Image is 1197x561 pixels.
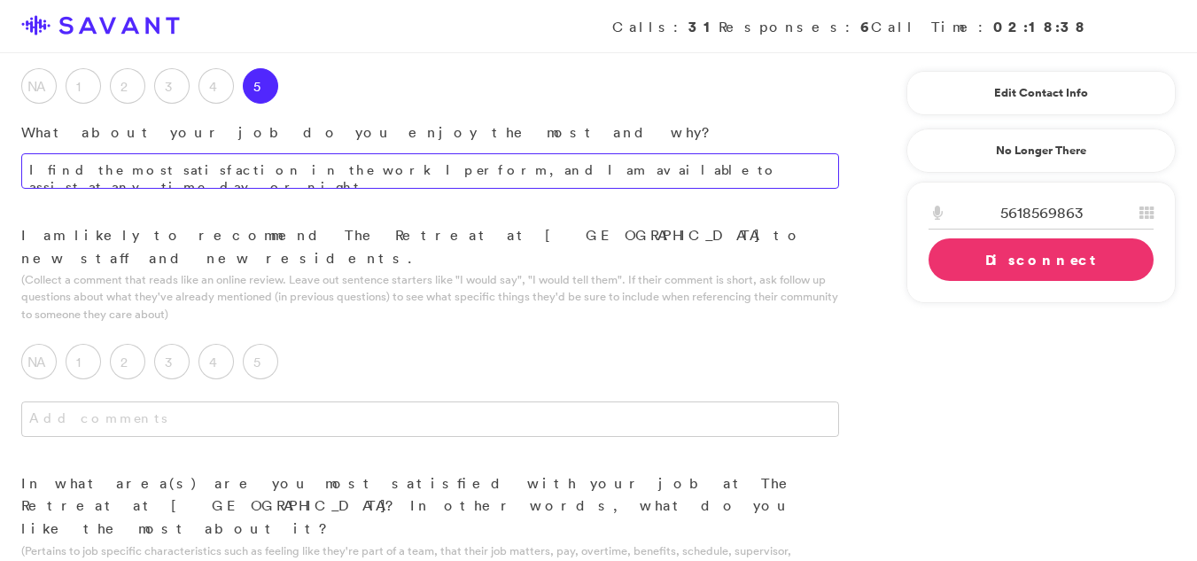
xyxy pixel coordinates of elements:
[66,68,101,104] label: 1
[243,344,278,379] label: 5
[993,17,1087,36] strong: 02:18:38
[21,224,839,269] p: I am likely to recommend The Retreat at [GEOGRAPHIC_DATA] to new staff and new residents.
[154,344,190,379] label: 3
[198,344,234,379] label: 4
[154,68,190,104] label: 3
[21,472,839,541] p: In what area(s) are you most satisfied with your job at The Retreat at [GEOGRAPHIC_DATA]? In othe...
[66,344,101,379] label: 1
[110,68,145,104] label: 2
[110,344,145,379] label: 2
[688,17,719,36] strong: 31
[21,121,839,144] p: What about your job do you enjoy the most and why?
[860,17,871,36] strong: 6
[21,271,839,323] p: (Collect a comment that reads like an online review. Leave out sentence starters like "I would sa...
[929,79,1154,107] a: Edit Contact Info
[21,344,57,379] label: NA
[21,68,57,104] label: NA
[906,129,1176,173] a: No Longer There
[198,68,234,104] label: 4
[929,238,1154,281] a: Disconnect
[243,68,278,104] label: 5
